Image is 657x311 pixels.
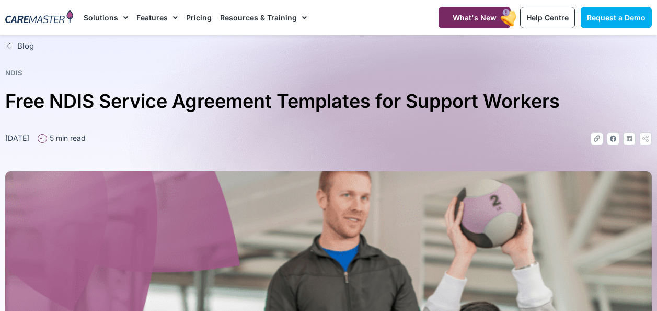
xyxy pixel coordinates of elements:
a: Blog [5,40,652,52]
span: Request a Demo [587,13,646,22]
a: Help Centre [520,7,575,28]
time: [DATE] [5,134,29,142]
h1: Free NDIS Service Agreement Templates for Support Workers [5,86,652,117]
span: What's New [453,13,497,22]
span: Help Centre [526,13,569,22]
img: CareMaster Logo [5,10,73,25]
span: 5 min read [47,132,86,143]
a: What's New [439,7,511,28]
a: Request a Demo [581,7,652,28]
span: Blog [15,40,34,52]
a: NDIS [5,69,22,77]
